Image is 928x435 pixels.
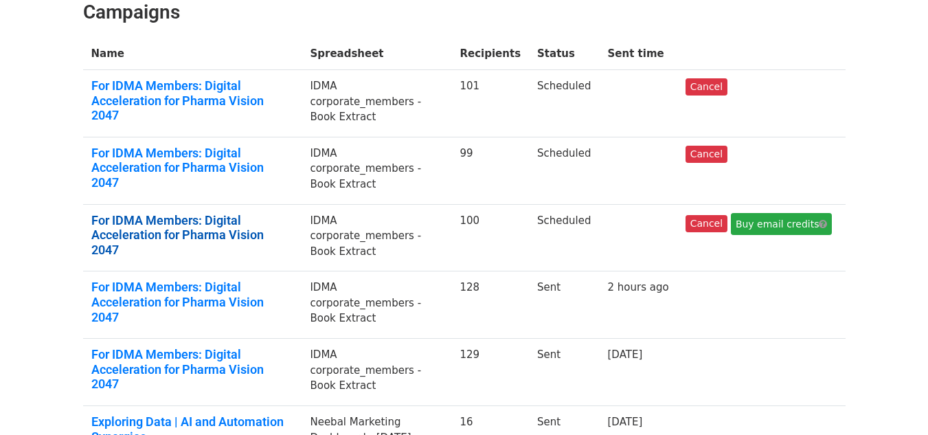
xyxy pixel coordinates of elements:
[529,38,599,70] th: Status
[91,78,294,123] a: For IDMA Members: Digital Acceleration for Pharma Vision 2047
[600,38,677,70] th: Sent time
[686,146,727,163] a: Cancel
[686,78,727,96] a: Cancel
[83,1,846,24] h2: Campaigns
[91,146,294,190] a: For IDMA Members: Digital Acceleration for Pharma Vision 2047
[83,38,302,70] th: Name
[451,70,529,137] td: 101
[608,281,669,293] a: 2 hours ago
[302,339,451,406] td: IDMA corporate_members - Book Extract
[859,369,928,435] iframe: Chat Widget
[686,215,727,232] a: Cancel
[302,271,451,339] td: IDMA corporate_members - Book Extract
[451,38,529,70] th: Recipients
[451,339,529,406] td: 129
[91,347,294,392] a: For IDMA Members: Digital Acceleration for Pharma Vision 2047
[731,213,833,235] a: Buy email credits
[608,416,643,428] a: [DATE]
[529,137,599,204] td: Scheduled
[529,70,599,137] td: Scheduled
[529,339,599,406] td: Sent
[302,38,451,70] th: Spreadsheet
[302,204,451,271] td: IDMA corporate_members - Book Extract
[302,137,451,204] td: IDMA corporate_members - Book Extract
[451,271,529,339] td: 128
[91,280,294,324] a: For IDMA Members: Digital Acceleration for Pharma Vision 2047
[608,348,643,361] a: [DATE]
[451,137,529,204] td: 99
[451,204,529,271] td: 100
[302,70,451,137] td: IDMA corporate_members - Book Extract
[529,271,599,339] td: Sent
[91,213,294,258] a: For IDMA Members: Digital Acceleration for Pharma Vision 2047
[529,204,599,271] td: Scheduled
